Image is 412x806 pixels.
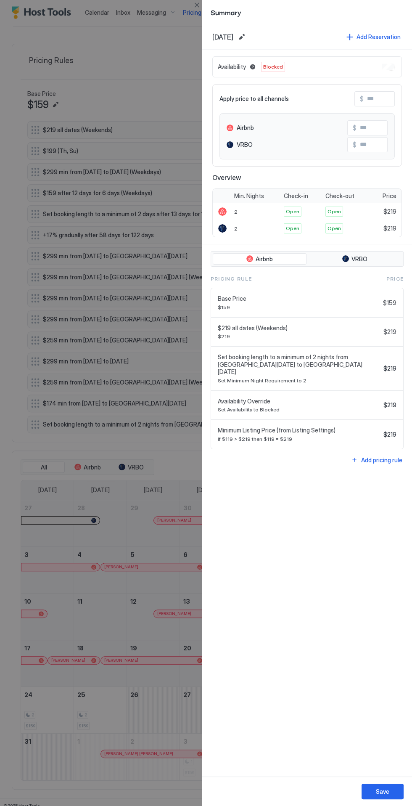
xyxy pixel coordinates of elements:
button: VRBO [308,253,402,265]
div: tab-group [211,251,404,267]
span: Min. Nights [234,192,264,200]
button: Airbnb [213,253,306,265]
span: Open [327,225,341,232]
div: Add pricing rule [361,456,402,464]
button: Add pricing rule [350,454,404,466]
span: Airbnb [237,124,254,132]
span: Check-in [284,192,308,200]
span: Summary [211,7,404,17]
div: Add Reservation [357,32,401,41]
span: $219 [383,208,396,215]
span: $219 [383,401,396,409]
span: Minimum Listing Price (from Listing Settings) [218,427,380,434]
span: Airbnb [256,255,273,263]
span: [DATE] [212,33,233,41]
span: $ [360,95,364,103]
span: $ [353,141,357,148]
button: Add Reservation [345,31,402,42]
span: 2 [234,209,238,215]
span: VRBO [237,141,253,148]
iframe: Intercom live chat [8,777,29,798]
div: Save [376,787,389,796]
button: Save [362,784,404,799]
button: Edit date range [237,32,247,42]
span: $ [353,124,357,132]
span: Check-out [325,192,354,200]
span: $159 [218,304,380,310]
span: Apply price to all channels [219,95,289,103]
span: Price [383,192,396,200]
span: Set Minimum Night Requirement to 2 [218,377,380,384]
span: Price [386,275,404,283]
span: if $119 > $219 then $119 = $219 [218,436,380,442]
span: Base Price [218,295,380,302]
span: Availability Override [218,398,380,405]
span: Overview [212,173,402,182]
span: 2 [234,225,238,232]
span: $219 [383,365,396,372]
span: $219 all dates (Weekends) [218,324,380,332]
span: Availability [218,63,246,71]
span: $219 [383,328,396,336]
span: Pricing Rule [211,275,252,283]
span: Set Availability to Blocked [218,406,380,413]
span: Open [286,208,299,215]
button: Blocked dates override all pricing rules and remain unavailable until manually unblocked [248,62,258,72]
span: Set booking length to a minimum of 2 nights from [GEOGRAPHIC_DATA][DATE] to [GEOGRAPHIC_DATA][DATE] [218,353,380,376]
span: $159 [383,299,396,307]
span: $219 [218,333,380,339]
span: Open [327,208,341,215]
span: Blocked [263,63,283,71]
span: Open [286,225,299,232]
span: $219 [383,431,396,438]
span: $219 [383,225,396,232]
span: VRBO [351,255,367,263]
